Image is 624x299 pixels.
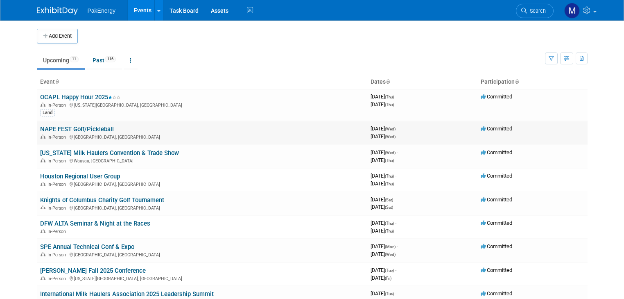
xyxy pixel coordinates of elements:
[481,173,512,179] span: Committed
[397,149,398,155] span: -
[385,103,394,107] span: (Thu)
[371,204,393,210] span: [DATE]
[397,243,398,249] span: -
[86,52,122,68] a: Past116
[385,135,396,139] span: (Wed)
[371,251,396,257] span: [DATE]
[37,7,78,15] img: ExhibitDay
[47,158,68,164] span: In-Person
[47,229,68,234] span: In-Person
[41,135,45,139] img: In-Person Event
[395,267,396,273] span: -
[41,158,45,162] img: In-Person Event
[385,252,396,257] span: (Wed)
[47,103,68,108] span: In-Person
[371,275,391,281] span: [DATE]
[37,75,367,89] th: Event
[40,251,364,258] div: [GEOGRAPHIC_DATA], [GEOGRAPHIC_DATA]
[481,126,512,132] span: Committed
[527,8,546,14] span: Search
[385,127,396,131] span: (Wed)
[481,94,512,100] span: Committed
[40,196,164,204] a: Knights of Columbus Charity Golf Tournament
[394,196,396,203] span: -
[40,180,364,187] div: [GEOGRAPHIC_DATA], [GEOGRAPHIC_DATA]
[481,220,512,226] span: Committed
[371,149,398,155] span: [DATE]
[371,228,394,234] span: [DATE]
[564,3,580,18] img: Mary Walker
[88,7,115,14] span: PakEnergy
[37,52,85,68] a: Upcoming11
[385,174,394,178] span: (Thu)
[477,75,588,89] th: Participation
[40,133,364,140] div: [GEOGRAPHIC_DATA], [GEOGRAPHIC_DATA]
[40,275,364,281] div: [US_STATE][GEOGRAPHIC_DATA], [GEOGRAPHIC_DATA]
[47,205,68,211] span: In-Person
[47,135,68,140] span: In-Person
[385,276,391,281] span: (Fri)
[371,290,396,297] span: [DATE]
[385,95,394,99] span: (Thu)
[70,56,79,62] span: 11
[385,244,396,249] span: (Mon)
[395,173,396,179] span: -
[37,29,78,43] button: Add Event
[371,157,394,163] span: [DATE]
[385,182,394,186] span: (Thu)
[40,101,364,108] div: [US_STATE][GEOGRAPHIC_DATA], [GEOGRAPHIC_DATA]
[105,56,116,62] span: 116
[371,220,396,226] span: [DATE]
[41,182,45,186] img: In-Person Event
[41,205,45,210] img: In-Person Event
[367,75,477,89] th: Dates
[40,243,134,251] a: SPE Annual Technical Conf & Expo
[40,109,55,116] div: Land
[41,103,45,107] img: In-Person Event
[40,173,120,180] a: Houston Regional User Group
[371,133,396,139] span: [DATE]
[41,276,45,280] img: In-Person Event
[395,220,396,226] span: -
[481,196,512,203] span: Committed
[40,267,146,274] a: [PERSON_NAME] Fall 2025 Conference
[41,229,45,233] img: In-Person Event
[386,78,390,85] a: Sort by Start Date
[385,151,396,155] span: (Wed)
[371,180,394,187] span: [DATE]
[385,268,394,273] span: (Tue)
[516,4,554,18] a: Search
[371,126,398,132] span: [DATE]
[385,221,394,226] span: (Thu)
[385,292,394,296] span: (Tue)
[371,243,398,249] span: [DATE]
[40,204,364,211] div: [GEOGRAPHIC_DATA], [GEOGRAPHIC_DATA]
[397,126,398,132] span: -
[371,101,394,107] span: [DATE]
[385,229,394,233] span: (Thu)
[371,196,396,203] span: [DATE]
[395,290,396,297] span: -
[481,243,512,249] span: Committed
[371,173,396,179] span: [DATE]
[371,94,396,100] span: [DATE]
[40,290,214,298] a: International Milk Haulers Association 2025 Leadership Summit
[40,94,120,101] a: OCAPL Happy Hour 2025
[385,205,393,210] span: (Sat)
[395,94,396,100] span: -
[40,220,150,227] a: DFW ALTA Seminar & Night at the Races
[47,276,68,281] span: In-Person
[40,149,179,157] a: [US_STATE] Milk Haulers Convention & Trade Show
[47,182,68,187] span: In-Person
[481,267,512,273] span: Committed
[385,158,394,163] span: (Thu)
[515,78,519,85] a: Sort by Participation Type
[55,78,59,85] a: Sort by Event Name
[385,198,393,202] span: (Sat)
[41,252,45,256] img: In-Person Event
[40,157,364,164] div: Wausau, [GEOGRAPHIC_DATA]
[481,149,512,155] span: Committed
[40,126,114,133] a: NAPE FEST Golf/Pickleball
[481,290,512,297] span: Committed
[371,267,396,273] span: [DATE]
